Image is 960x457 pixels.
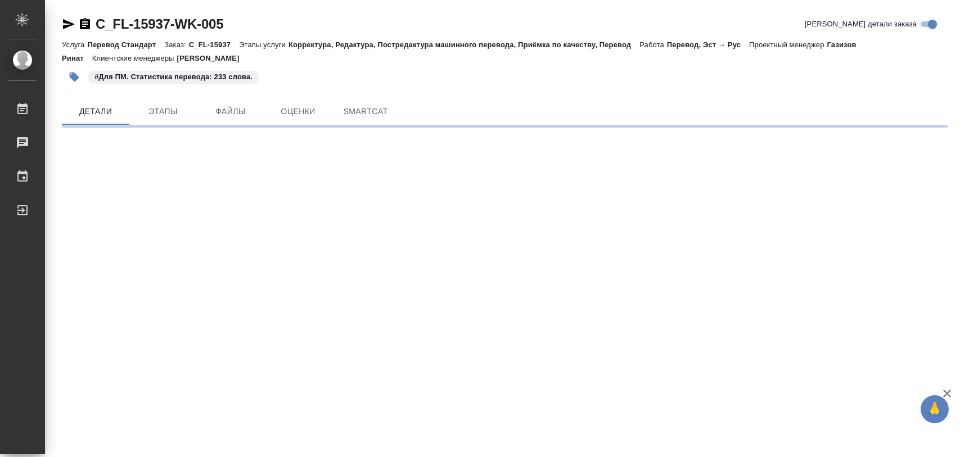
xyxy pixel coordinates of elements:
[339,105,393,119] span: SmartCat
[78,17,92,31] button: Скопировать ссылку
[749,40,827,49] p: Проектный менеджер
[271,105,325,119] span: Оценки
[204,105,258,119] span: Файлы
[239,40,289,49] p: Этапы услуги
[639,40,667,49] p: Работа
[164,40,188,49] p: Заказ:
[62,40,87,49] p: Услуга
[96,16,223,31] a: C_FL-15937-WK-005
[62,17,75,31] button: Скопировать ссылку для ЯМессенджера
[92,54,177,62] p: Клиентские менеджеры
[921,395,949,423] button: 🙏
[289,40,639,49] p: Корректура, Редактура, Постредактура машинного перевода, Приёмка по качеству, Перевод
[62,65,87,89] button: Добавить тэг
[69,105,123,119] span: Детали
[805,19,917,30] span: [PERSON_NAME] детали заказа
[925,397,944,421] span: 🙏
[94,71,253,83] p: #Для ПМ. Статистика перевода: 233 слова.
[87,71,260,81] span: Для ПМ. Статистика перевода: 233 слова.
[136,105,190,119] span: Этапы
[177,54,248,62] p: [PERSON_NAME]
[87,40,164,49] p: Перевод Стандарт
[667,40,749,49] p: Перевод, Эст → Рус
[189,40,239,49] p: C_FL-15937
